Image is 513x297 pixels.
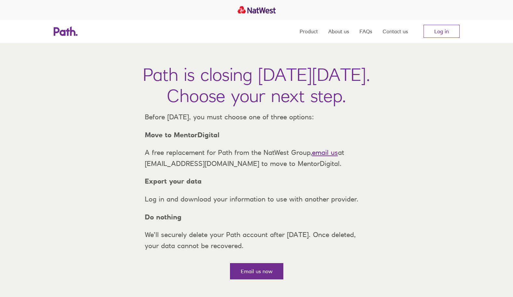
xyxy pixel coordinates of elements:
a: email us [312,148,338,156]
a: Product [300,20,318,43]
a: About us [328,20,349,43]
p: A free replacement for Path from the NatWest Group, at [EMAIL_ADDRESS][DOMAIN_NAME] to move to Me... [140,147,374,169]
a: Contact us [383,20,408,43]
h1: Path is closing [DATE][DATE]. Choose your next step. [143,64,370,106]
strong: Move to MentorDigital [145,131,220,139]
p: We’ll securely delete your Path account after [DATE]. Once deleted, your data cannot be recovered. [140,229,374,251]
a: Email us now [230,263,283,279]
strong: Export your data [145,177,202,185]
p: Before [DATE], you must choose one of three options: [140,111,374,123]
a: Log in [424,25,460,38]
p: Log in and download your information to use with another provider. [140,194,374,205]
a: FAQs [359,20,372,43]
strong: Do nothing [145,213,182,221]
